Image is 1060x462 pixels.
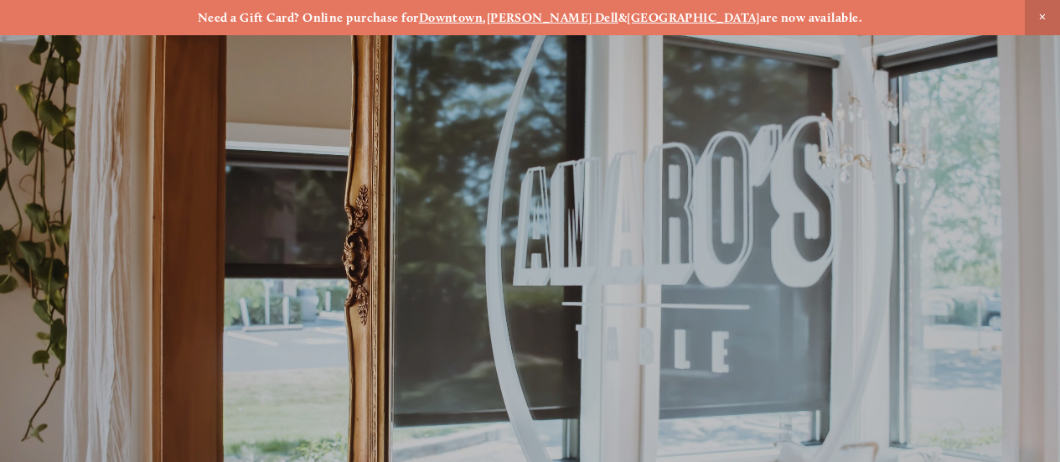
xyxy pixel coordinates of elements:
a: Downtown [419,10,483,25]
a: [PERSON_NAME] Dell [487,10,618,25]
a: [GEOGRAPHIC_DATA] [627,10,760,25]
strong: , [483,10,486,25]
strong: are now available. [760,10,862,25]
strong: Need a Gift Card? Online purchase for [198,10,419,25]
strong: & [618,10,627,25]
